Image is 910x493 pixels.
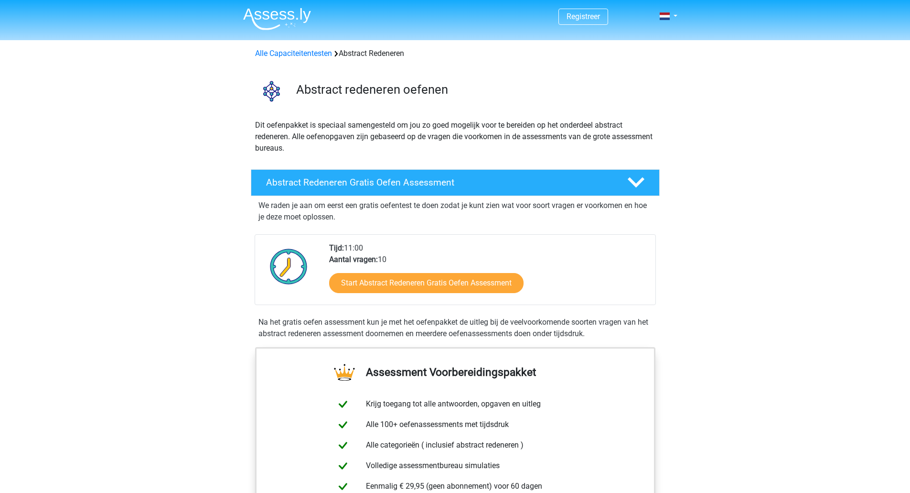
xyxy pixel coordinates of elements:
div: 11:00 10 [322,242,655,305]
img: abstract redeneren [251,71,292,111]
b: Aantal vragen: [329,255,378,264]
a: Registreer [567,12,600,21]
a: Abstract Redeneren Gratis Oefen Assessment [247,169,664,196]
a: Start Abstract Redeneren Gratis Oefen Assessment [329,273,524,293]
a: Alle Capaciteitentesten [255,49,332,58]
div: Na het gratis oefen assessment kun je met het oefenpakket de uitleg bij de veelvoorkomende soorte... [255,317,656,340]
p: Dit oefenpakket is speciaal samengesteld om jou zo goed mogelijk voor te bereiden op het onderdee... [255,120,655,154]
img: Assessly [243,8,311,30]
div: Abstract Redeneren [251,48,659,59]
h4: Abstract Redeneren Gratis Oefen Assessment [266,177,612,188]
img: Klok [265,242,313,290]
p: We raden je aan om eerst een gratis oefentest te doen zodat je kunt zien wat voor soort vragen er... [258,200,652,223]
h3: Abstract redeneren oefenen [296,82,652,97]
b: Tijd: [329,243,344,252]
